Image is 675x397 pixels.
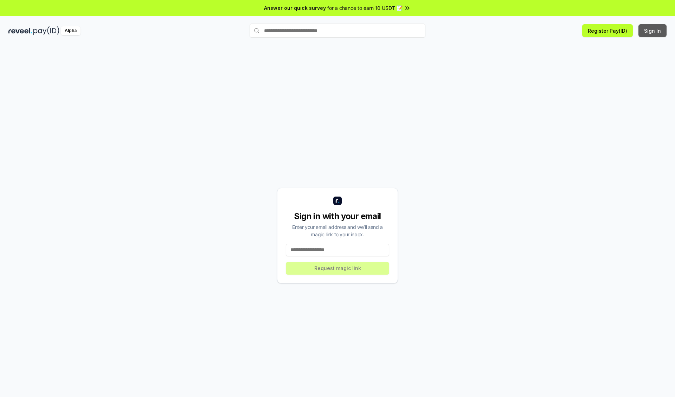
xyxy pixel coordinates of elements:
[61,26,81,35] div: Alpha
[327,4,403,12] span: for a chance to earn 10 USDT 📝
[333,197,342,205] img: logo_small
[286,211,389,222] div: Sign in with your email
[638,24,667,37] button: Sign In
[286,223,389,238] div: Enter your email address and we’ll send a magic link to your inbox.
[8,26,32,35] img: reveel_dark
[264,4,326,12] span: Answer our quick survey
[33,26,59,35] img: pay_id
[582,24,633,37] button: Register Pay(ID)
